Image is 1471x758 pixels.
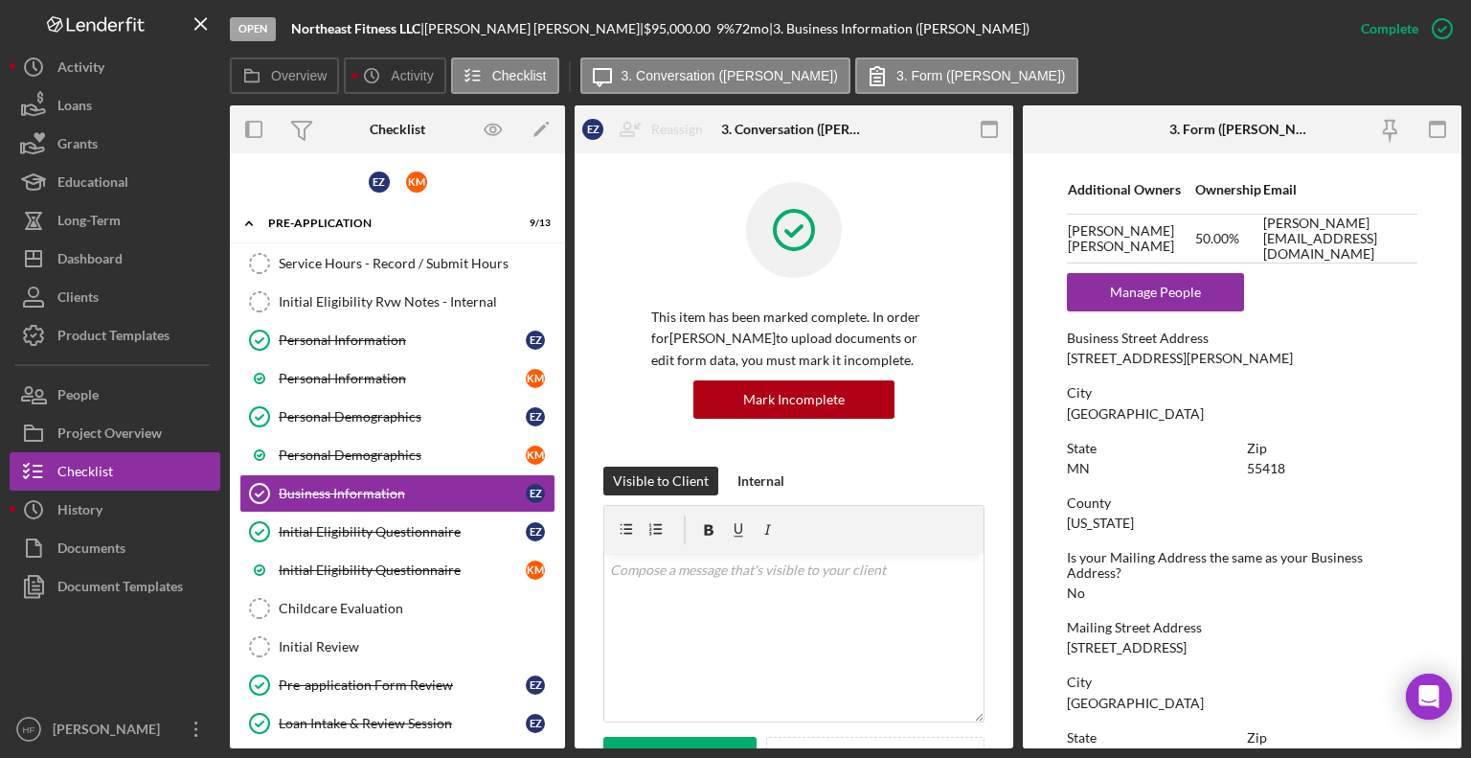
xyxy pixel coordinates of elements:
a: Initial Review [239,628,555,666]
button: Checklist [10,452,220,491]
label: 3. Form ([PERSON_NAME]) [896,68,1066,83]
a: Document Templates [10,567,220,606]
div: 3. Conversation ([PERSON_NAME]) [721,122,868,137]
div: County [1067,495,1417,511]
div: | [291,21,424,36]
button: History [10,491,220,529]
div: Internal [737,467,784,495]
button: Documents [10,529,220,567]
div: Checklist [57,452,113,495]
div: Clients [57,278,99,321]
a: Initial Eligibility QuestionnaireEZ [239,513,555,551]
td: Additional Owners [1067,166,1195,214]
div: K M [526,561,545,580]
td: [PERSON_NAME] [PERSON_NAME] [1067,214,1195,263]
div: [GEOGRAPHIC_DATA] [1067,696,1204,711]
div: Documents [57,529,125,572]
button: Mark Incomplete [693,380,894,419]
div: E Z [526,676,545,695]
div: E Z [526,484,545,503]
button: Activity [10,48,220,86]
div: 72 mo [735,21,769,36]
div: Loan Intake & Review Session [279,716,526,731]
div: Open [230,17,276,41]
div: $95,000.00 [644,21,716,36]
div: [STREET_ADDRESS][PERSON_NAME] [1067,351,1293,366]
div: Activity [57,48,104,91]
b: Northeast Fitness LLC [291,20,420,36]
button: People [10,376,220,414]
div: E Z [526,407,545,426]
button: 3. Conversation ([PERSON_NAME]) [580,57,850,94]
div: Project Overview [57,414,162,457]
text: HF [23,724,35,735]
div: Product Templates [57,316,170,359]
button: Grants [10,125,220,163]
div: No [1067,586,1085,601]
div: Business Street Address [1067,331,1417,346]
td: [PERSON_NAME][EMAIL_ADDRESS][DOMAIN_NAME] [1262,214,1417,263]
div: Mark Incomplete [743,380,845,419]
div: Pre-application Form Review [279,678,526,693]
div: Long-Term [57,201,121,244]
div: Grants [57,125,98,168]
div: Mailing Street Address [1067,620,1417,635]
div: State [1067,441,1237,456]
button: Loans [10,86,220,125]
p: This item has been marked complete. In order for [PERSON_NAME] to upload documents or edit form d... [651,307,937,371]
div: Document Templates [57,567,183,610]
div: E Z [526,522,545,541]
div: 55418 [1247,461,1285,476]
div: Open Intercom Messenger [1406,674,1452,720]
button: Project Overview [10,414,220,452]
div: Zip [1247,441,1417,456]
td: 50.00% [1194,214,1262,263]
div: MN [1067,461,1090,476]
div: Childcare Evaluation [279,601,554,616]
button: Visible to Client [603,467,718,495]
div: City [1067,385,1417,401]
div: [US_STATE] [1067,516,1134,531]
button: 3. Form ([PERSON_NAME]) [855,57,1078,94]
a: Childcare Evaluation [239,589,555,628]
a: Personal InformationKM [239,359,555,398]
td: Ownership [1194,166,1262,214]
div: Educational [57,163,128,206]
div: [PERSON_NAME] [PERSON_NAME] | [424,21,644,36]
div: 3. Form ([PERSON_NAME]) [1169,122,1316,137]
div: Complete [1361,10,1418,48]
div: Loans [57,86,92,129]
a: Service Hours - Record / Submit Hours [239,244,555,283]
div: Initial Eligibility Questionnaire [279,524,526,540]
div: Pre-Application [268,218,503,229]
button: Manage People [1067,273,1244,311]
button: Activity [344,57,445,94]
button: Product Templates [10,316,220,355]
button: Internal [728,467,794,495]
div: 9 / 13 [516,218,551,229]
div: K M [526,369,545,388]
div: E Z [369,172,390,193]
button: Clients [10,278,220,316]
div: Initial Review [279,639,554,655]
button: EZReassign [573,110,722,149]
a: Personal DemographicsEZ [239,398,555,436]
div: People [57,376,99,419]
div: K M [526,446,545,465]
div: Personal Demographics [279,448,526,463]
a: Initial Eligibility Rvw Notes - Internal [239,283,555,321]
div: Personal Information [279,333,526,348]
a: Initial Eligibility QuestionnaireKM [239,551,555,589]
button: Educational [10,163,220,201]
button: Checklist [451,57,559,94]
div: Personal Information [279,371,526,386]
button: Long-Term [10,201,220,240]
div: Initial Eligibility Rvw Notes - Internal [279,294,554,310]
